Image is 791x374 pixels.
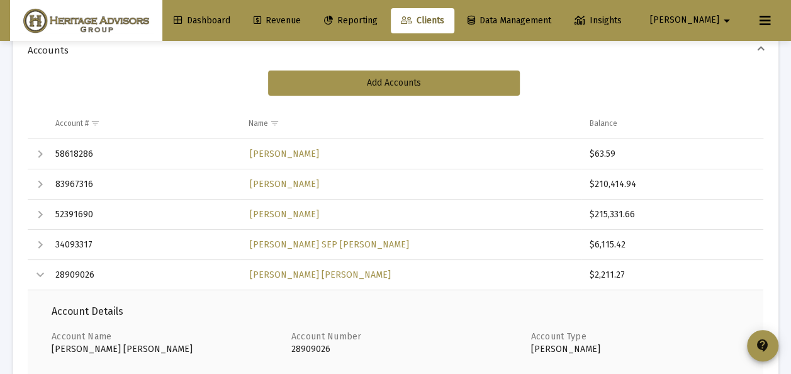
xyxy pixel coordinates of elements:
span: Clients [401,15,444,26]
h3: Account Details [52,303,739,320]
a: [PERSON_NAME] [249,145,320,163]
span: Insights [575,15,622,26]
td: Expand [28,230,47,260]
span: [PERSON_NAME] [PERSON_NAME] [250,269,391,280]
img: Dashboard [20,8,153,33]
a: Revenue [244,8,311,33]
div: $210,414.94 [590,178,752,191]
a: Reporting [314,8,388,33]
div: $63.59 [590,148,752,161]
td: Expand [28,139,47,169]
mat-icon: contact_support [755,338,770,353]
label: Account Type [530,331,586,342]
span: Revenue [254,15,301,26]
span: Accounts [28,44,758,57]
td: Column Account # [47,108,240,139]
a: [PERSON_NAME] [249,205,320,224]
div: $2,211.27 [590,269,752,281]
span: Add Accounts [367,77,421,88]
td: 83967316 [47,169,240,200]
button: Add Accounts [268,71,520,96]
a: [PERSON_NAME] [PERSON_NAME] [249,266,392,284]
td: Collapse [28,260,47,290]
span: [PERSON_NAME] SEP [PERSON_NAME] [250,239,409,250]
a: Insights [564,8,632,33]
a: Dashboard [164,8,240,33]
a: [PERSON_NAME] [249,175,320,193]
mat-expansion-panel-header: Accounts [13,30,778,71]
a: Clients [391,8,454,33]
span: [PERSON_NAME] [250,209,319,220]
td: Expand [28,200,47,230]
span: Dashboard [174,15,230,26]
div: Account # [55,118,89,128]
label: Account Number [291,331,362,342]
span: Data Management [468,15,551,26]
div: $215,331.66 [590,208,752,221]
div: $6,115.42 [590,239,752,251]
a: [PERSON_NAME] SEP [PERSON_NAME] [249,235,410,254]
td: 52391690 [47,200,240,230]
span: Show filter options for column 'Account #' [91,118,100,128]
td: Column Name [240,108,581,139]
label: Account Name [52,331,111,342]
mat-icon: arrow_drop_down [719,8,734,33]
div: Balance [590,118,617,128]
span: [PERSON_NAME] [250,179,319,190]
td: 28909026 [47,260,240,290]
span: [PERSON_NAME] [650,15,719,26]
a: Data Management [457,8,561,33]
p: [PERSON_NAME] [530,343,751,356]
button: [PERSON_NAME] [635,8,749,33]
td: 58618286 [47,139,240,169]
span: Reporting [324,15,378,26]
td: Expand [28,169,47,200]
p: 28909026 [291,343,512,356]
p: [PERSON_NAME] [PERSON_NAME] [52,343,272,356]
div: Name [249,118,268,128]
span: Show filter options for column 'Name' [270,118,279,128]
td: 34093317 [47,230,240,260]
span: [PERSON_NAME] [250,149,319,159]
td: Column Balance [581,108,763,139]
